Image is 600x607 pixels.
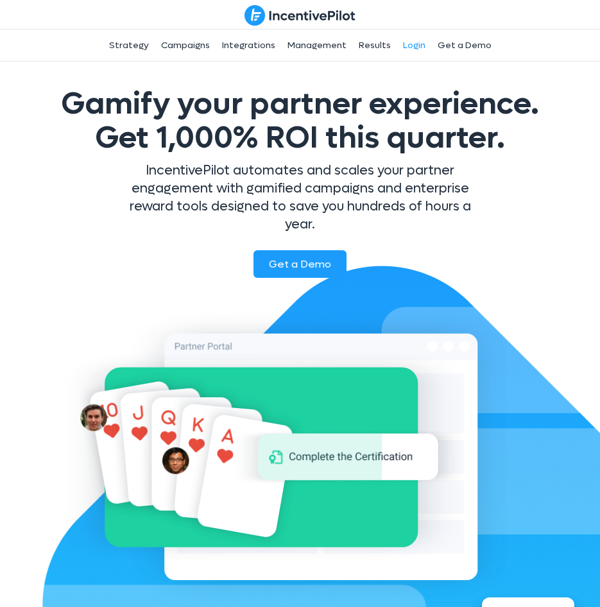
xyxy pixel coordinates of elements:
[104,30,154,62] a: Strategy
[116,162,484,234] p: IncentivePilot automates and scales your partner engagement with gamified campaigns and enterpris...
[253,250,347,278] a: Get a Demo
[95,117,505,158] span: Get 1,000% ROI this quarter.
[217,30,280,62] a: Integrations
[282,30,352,62] a: Management
[156,30,215,62] a: Campaigns
[244,4,356,26] img: IncentivePilot
[433,30,497,62] a: Get a Demo
[269,257,331,271] span: Get a Demo
[61,83,539,158] span: Gamify your partner experience.
[398,30,431,62] a: Login
[354,30,396,62] a: Results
